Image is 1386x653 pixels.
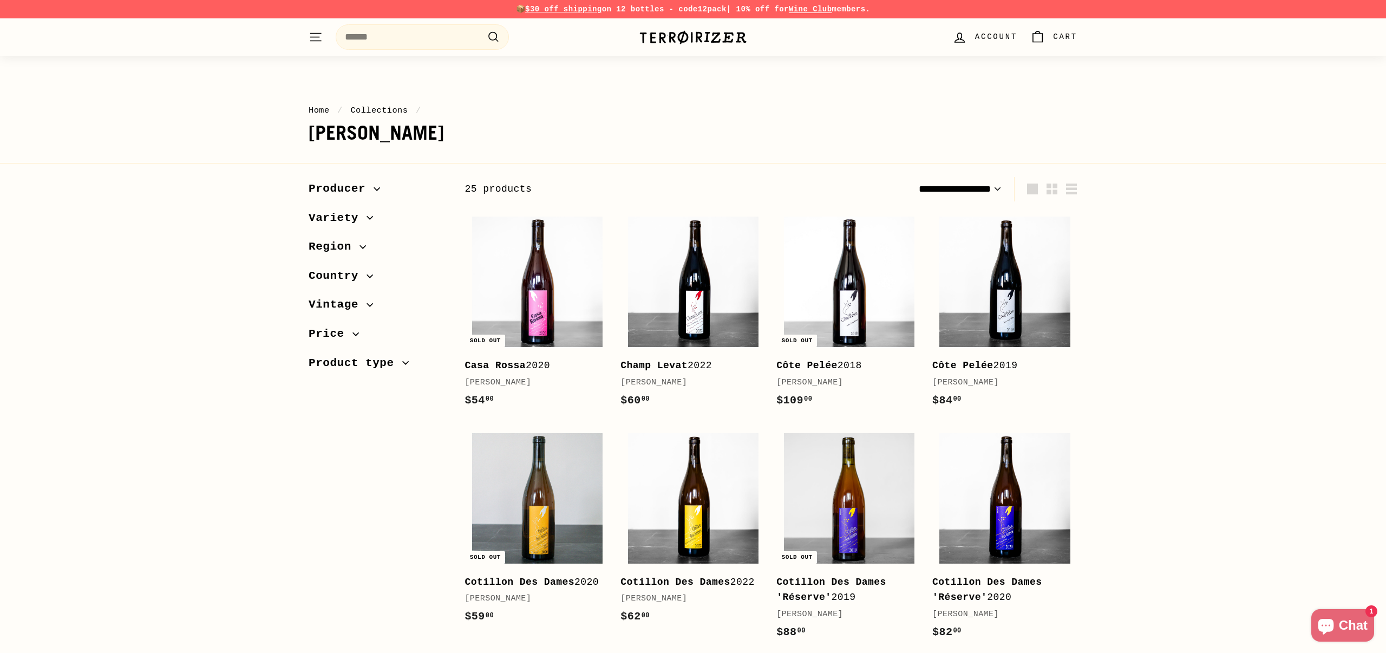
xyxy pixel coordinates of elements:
button: Price [309,322,447,351]
div: 2022 [620,574,755,590]
sup: 00 [804,395,812,403]
b: Cotillon Des Dames [620,577,730,587]
div: 2020 [465,358,599,374]
span: Producer [309,180,374,198]
span: Cart [1053,31,1077,43]
span: $84 [932,394,962,407]
a: Sold out Casa Rossa2020[PERSON_NAME] [465,210,610,420]
b: Casa Rossa [465,360,526,371]
a: Home [309,106,330,115]
div: 2019 [776,574,911,606]
span: $60 [620,394,650,407]
div: [PERSON_NAME] [620,376,755,389]
a: Sold out Cotillon Des Dames2020[PERSON_NAME] [465,426,610,636]
sup: 00 [642,612,650,619]
span: Account [975,31,1017,43]
div: 25 products [465,181,771,197]
div: 2019 [932,358,1067,374]
sup: 00 [486,612,494,619]
sup: 00 [797,627,806,635]
a: Account [946,21,1024,53]
b: Côte Pelée [932,360,993,371]
sup: 00 [642,395,650,403]
a: Cotillon Des Dames 'Réserve'2020[PERSON_NAME] [932,426,1077,652]
a: Sold out Cotillon Des Dames 'Réserve'2019[PERSON_NAME] [776,426,921,652]
div: Sold out [466,335,505,347]
div: Sold out [466,551,505,564]
a: Sold out Côte Pelée2018[PERSON_NAME] [776,210,921,420]
b: Champ Levat [620,360,688,371]
button: Producer [309,177,447,206]
div: 2022 [620,358,755,374]
b: Cotillon Des Dames 'Réserve' [776,577,886,603]
a: Collections [350,106,408,115]
sup: 00 [953,395,961,403]
span: Variety [309,209,367,227]
span: $54 [465,394,494,407]
button: Country [309,264,447,293]
span: / [335,106,345,115]
button: Region [309,235,447,264]
span: Product type [309,354,402,373]
div: [PERSON_NAME] [932,376,1067,389]
span: $109 [776,394,812,407]
div: 2020 [932,574,1067,606]
span: $88 [776,626,806,638]
p: 📦 on 12 bottles - code | 10% off for members. [309,3,1077,15]
a: Wine Club [789,5,832,14]
button: Variety [309,206,447,236]
b: Cotillon Des Dames [465,577,574,587]
div: 2020 [465,574,599,590]
span: Country [309,267,367,285]
a: Cotillon Des Dames2022[PERSON_NAME] [620,426,766,636]
button: Product type [309,351,447,381]
div: [PERSON_NAME] [932,608,1067,621]
div: [PERSON_NAME] [465,592,599,605]
span: Region [309,238,359,256]
b: Cotillon Des Dames 'Réserve' [932,577,1042,603]
span: $82 [932,626,962,638]
span: / [413,106,424,115]
a: Champ Levat2022[PERSON_NAME] [620,210,766,420]
span: $30 off shipping [525,5,602,14]
div: 2018 [776,358,911,374]
div: Sold out [777,551,817,564]
span: $59 [465,610,494,623]
nav: breadcrumbs [309,104,1077,117]
a: Côte Pelée2019[PERSON_NAME] [932,210,1077,420]
div: Sold out [777,335,817,347]
div: [PERSON_NAME] [776,608,911,621]
strong: 12pack [698,5,727,14]
inbox-online-store-chat: Shopify online store chat [1308,609,1377,644]
sup: 00 [486,395,494,403]
button: Vintage [309,293,447,322]
sup: 00 [953,627,961,635]
a: Cart [1024,21,1084,53]
h1: [PERSON_NAME] [309,122,1077,144]
div: [PERSON_NAME] [776,376,911,389]
span: Vintage [309,296,367,314]
b: Côte Pelée [776,360,838,371]
div: [PERSON_NAME] [620,592,755,605]
span: Price [309,325,352,343]
div: [PERSON_NAME] [465,376,599,389]
span: $62 [620,610,650,623]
